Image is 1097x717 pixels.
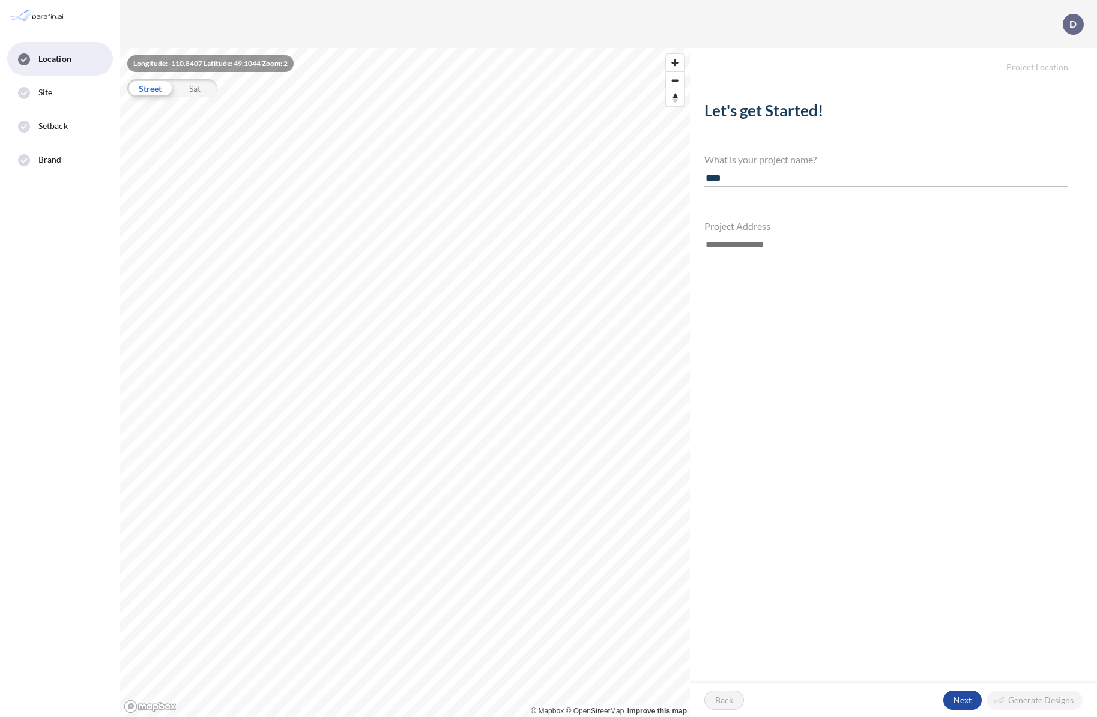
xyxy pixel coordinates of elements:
span: Brand [38,154,62,166]
h4: Project Address [704,220,1068,232]
button: Next [943,691,982,710]
canvas: Map [120,48,690,717]
div: Street [127,79,172,97]
a: Improve this map [627,707,687,715]
span: Zoom out [666,72,684,89]
h2: Let's get Started! [704,101,1068,125]
a: OpenStreetMap [566,707,624,715]
a: Mapbox [531,707,564,715]
p: D [1069,19,1077,29]
h5: Project Location [690,48,1097,73]
h4: What is your project name? [704,154,1068,165]
img: Parafin [9,5,67,27]
button: Zoom in [666,54,684,71]
button: Reset bearing to north [666,89,684,106]
a: Mapbox homepage [124,700,177,713]
span: Setback [38,120,68,132]
span: Site [38,86,52,98]
button: Zoom out [666,71,684,89]
div: Longitude: -110.8407 Latitude: 49.1044 Zoom: 2 [127,55,294,72]
div: Sat [172,79,217,97]
span: Location [38,53,71,65]
p: Next [953,694,972,706]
